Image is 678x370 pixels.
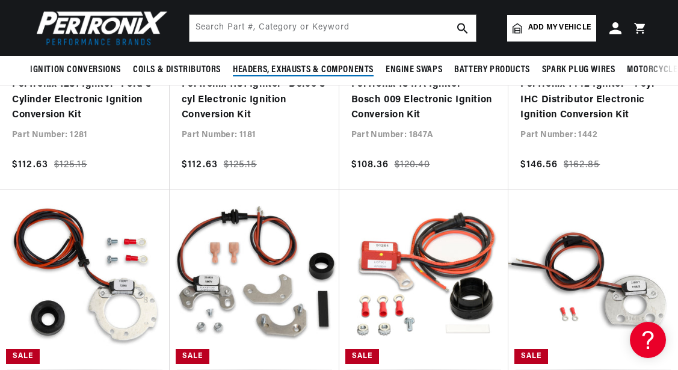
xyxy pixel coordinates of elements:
summary: Coils & Distributors [127,56,227,84]
span: Headers, Exhausts & Components [233,64,374,76]
summary: Battery Products [448,56,536,84]
a: Add my vehicle [507,15,596,42]
summary: Headers, Exhausts & Components [227,56,380,84]
a: PerTronix 1847A Ignitor® Bosch 009 Electronic Ignition Conversion Kit [351,77,497,123]
span: Ignition Conversions [30,64,121,76]
a: PerTronix 1281 Ignitor® Ford 8 Cylinder Electronic Ignition Conversion Kit [12,77,158,123]
span: Battery Products [454,64,530,76]
button: search button [449,15,476,42]
span: Coils & Distributors [133,64,221,76]
input: Search Part #, Category or Keyword [190,15,476,42]
span: Motorcycle [627,64,677,76]
span: Add my vehicle [528,22,591,34]
a: PerTronix 1442 Ignitor® 4 cyl IHC Distributor Electronic Ignition Conversion Kit [520,77,666,123]
span: Spark Plug Wires [542,64,615,76]
span: Engine Swaps [386,64,442,76]
summary: Spark Plug Wires [536,56,621,84]
a: PerTronix 1181 Ignitor® Delco 8 cyl Electronic Ignition Conversion Kit [182,77,327,123]
summary: Ignition Conversions [30,56,127,84]
img: Pertronix [30,7,168,49]
summary: Engine Swaps [380,56,448,84]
